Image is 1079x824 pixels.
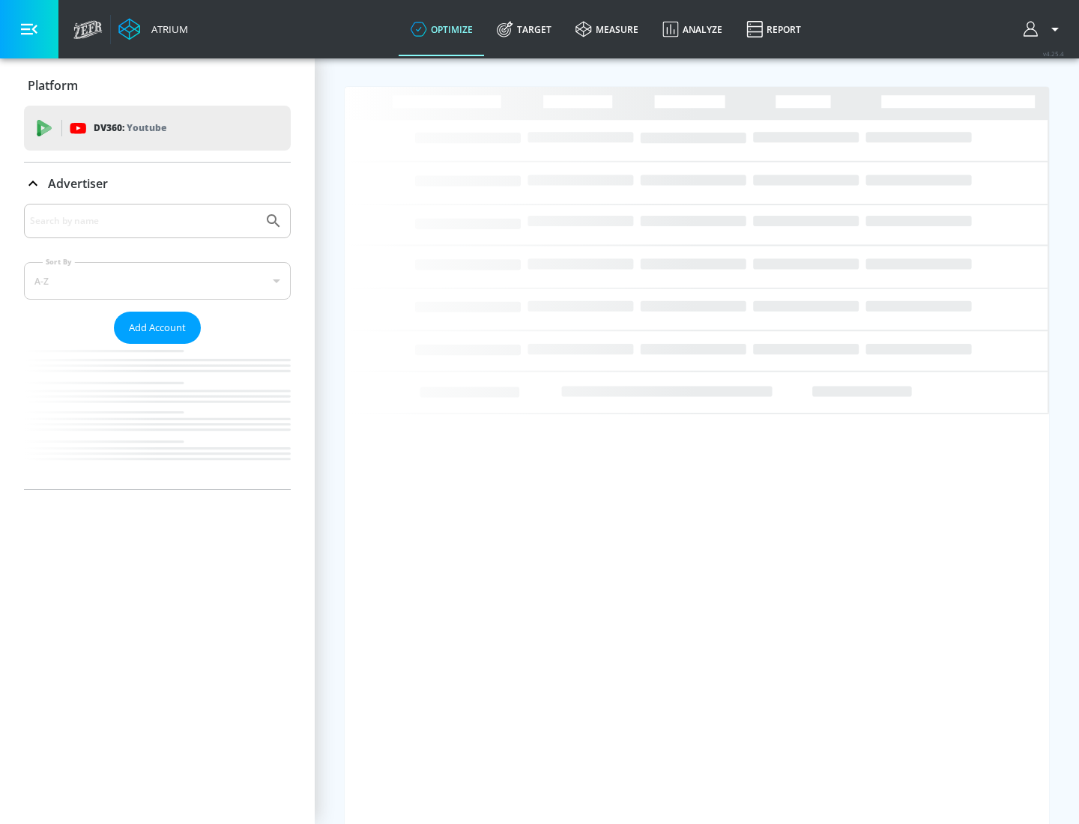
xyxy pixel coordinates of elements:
[24,106,291,151] div: DV360: Youtube
[114,312,201,344] button: Add Account
[734,2,813,56] a: Report
[48,175,108,192] p: Advertiser
[24,204,291,489] div: Advertiser
[24,344,291,489] nav: list of Advertiser
[43,257,75,267] label: Sort By
[1043,49,1064,58] span: v 4.25.4
[129,319,186,336] span: Add Account
[650,2,734,56] a: Analyze
[118,18,188,40] a: Atrium
[28,77,78,94] p: Platform
[24,163,291,205] div: Advertiser
[30,211,257,231] input: Search by name
[24,64,291,106] div: Platform
[399,2,485,56] a: optimize
[24,262,291,300] div: A-Z
[127,120,166,136] p: Youtube
[485,2,563,56] a: Target
[94,120,166,136] p: DV360:
[145,22,188,36] div: Atrium
[563,2,650,56] a: measure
